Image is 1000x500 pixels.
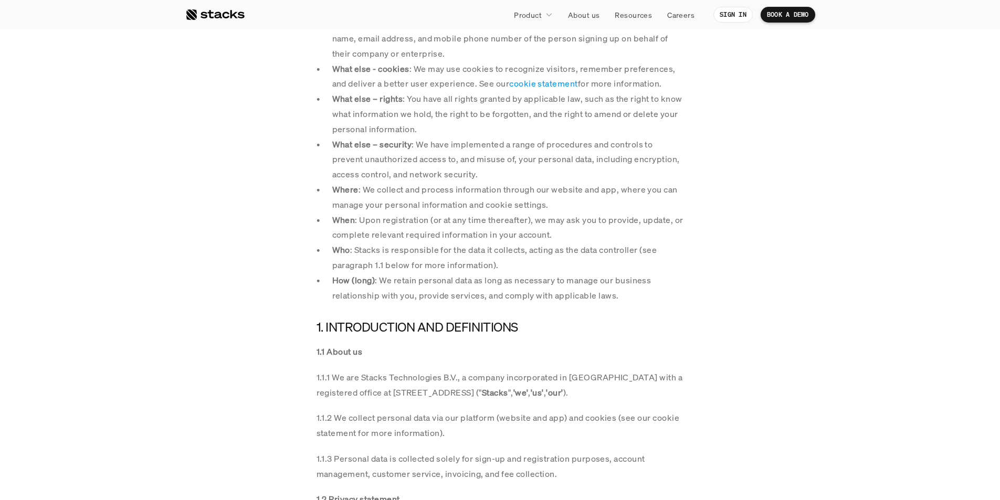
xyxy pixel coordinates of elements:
p: : We may use cookies to recognize visitors, remember preferences, and deliver a better user exper... [332,61,684,92]
strong: What else – rights [332,93,403,104]
a: Careers [661,5,701,24]
p: : We retain personal data as long as necessary to manage our business relationship with you, prov... [332,273,684,303]
a: cookie statement [509,78,578,89]
a: Resources [608,5,658,24]
strong: Stacks [482,387,508,398]
p: : We have implemented a range of procedures and controls to prevent unauthorized access to, and m... [332,137,684,182]
p: Resources [615,9,652,20]
p: : You have all rights granted by applicable law, such as the right to know what information we ho... [332,91,684,136]
strong: Where [332,184,359,195]
p: 1.1.3 Personal data is collected solely for sign-up and registration purposes, account management... [317,451,684,482]
strong: 1.1 About us [317,346,363,357]
p: 1.1.2 We collect personal data via our platform (website and app) and cookies (see our cookie sta... [317,410,684,441]
strong: 'us' [531,387,544,398]
strong: How (long) [332,274,375,286]
p: Product [514,9,542,20]
strong: When [332,214,355,226]
strong: 'our' [546,387,563,398]
a: BOOK A DEMO [761,7,815,23]
p: Careers [667,9,694,20]
strong: Who [332,244,350,256]
p: : Upon registration (or at any time thereafter), we may ask you to provide, update, or complete r... [332,212,684,243]
a: About us [562,5,606,24]
p: : We collect and process limited personal data, including the full name, email address, and mobil... [332,16,684,61]
p: : Stacks is responsible for the data it collects, acting as the data controller (see paragraph 1.... [332,242,684,273]
p: SIGN IN [720,11,746,18]
strong: What else – security [332,139,412,150]
strong: What else - cookies [332,63,409,75]
p: 1.1.1 We are Stacks Technologies B.V., a company incorporated in [GEOGRAPHIC_DATA] with a registe... [317,370,684,400]
p: : We collect and process information through our website and app, where you can manage your perso... [332,182,684,212]
p: About us [568,9,599,20]
strong: 'we' [513,387,529,398]
h4: 1. INTRODUCTION AND DEFINITIONS [317,318,684,336]
a: SIGN IN [713,7,753,23]
p: BOOK A DEMO [767,11,809,18]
